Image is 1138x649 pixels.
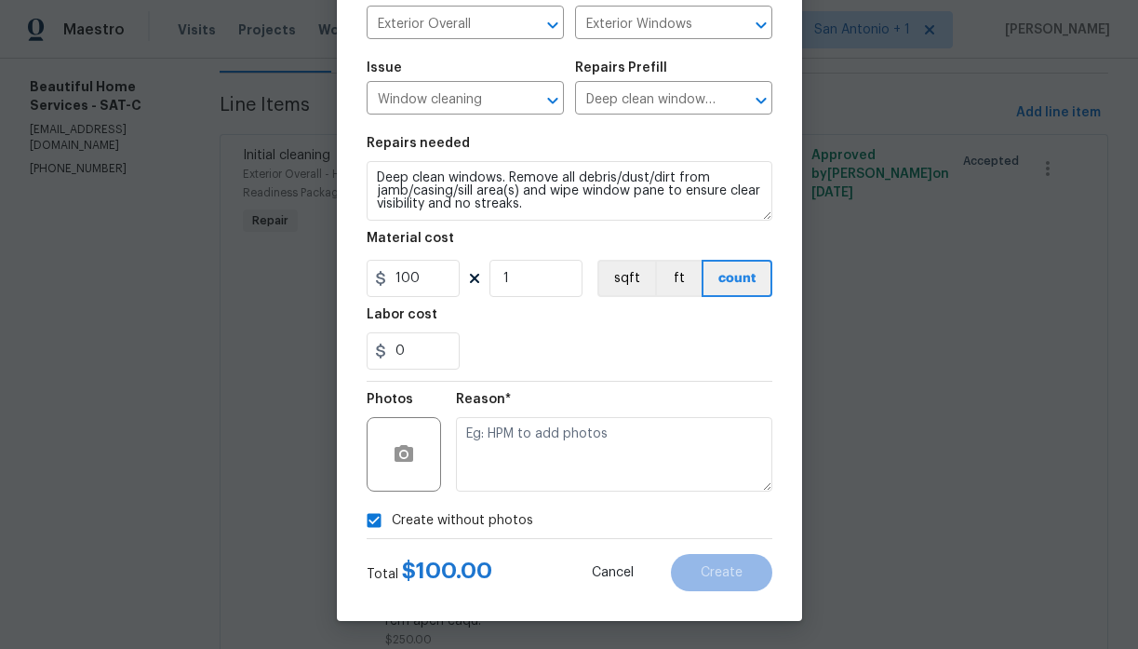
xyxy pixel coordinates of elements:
[701,566,743,580] span: Create
[748,88,774,114] button: Open
[367,232,454,245] h5: Material cost
[562,554,663,591] button: Cancel
[748,12,774,38] button: Open
[402,560,492,582] span: $ 100.00
[392,511,533,531] span: Create without photos
[540,88,566,114] button: Open
[575,61,667,74] h5: Repairs Prefill
[367,61,402,74] h5: Issue
[592,566,634,580] span: Cancel
[540,12,566,38] button: Open
[367,393,413,406] h5: Photos
[597,260,655,297] button: sqft
[655,260,702,297] button: ft
[367,137,470,150] h5: Repairs needed
[671,554,772,591] button: Create
[367,161,772,221] textarea: Deep clean windows. Remove all debris/dust/dirt from jamb/casing/sill area(s) and wipe window pan...
[367,561,492,584] div: Total
[702,260,772,297] button: count
[456,393,511,406] h5: Reason*
[367,308,437,321] h5: Labor cost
